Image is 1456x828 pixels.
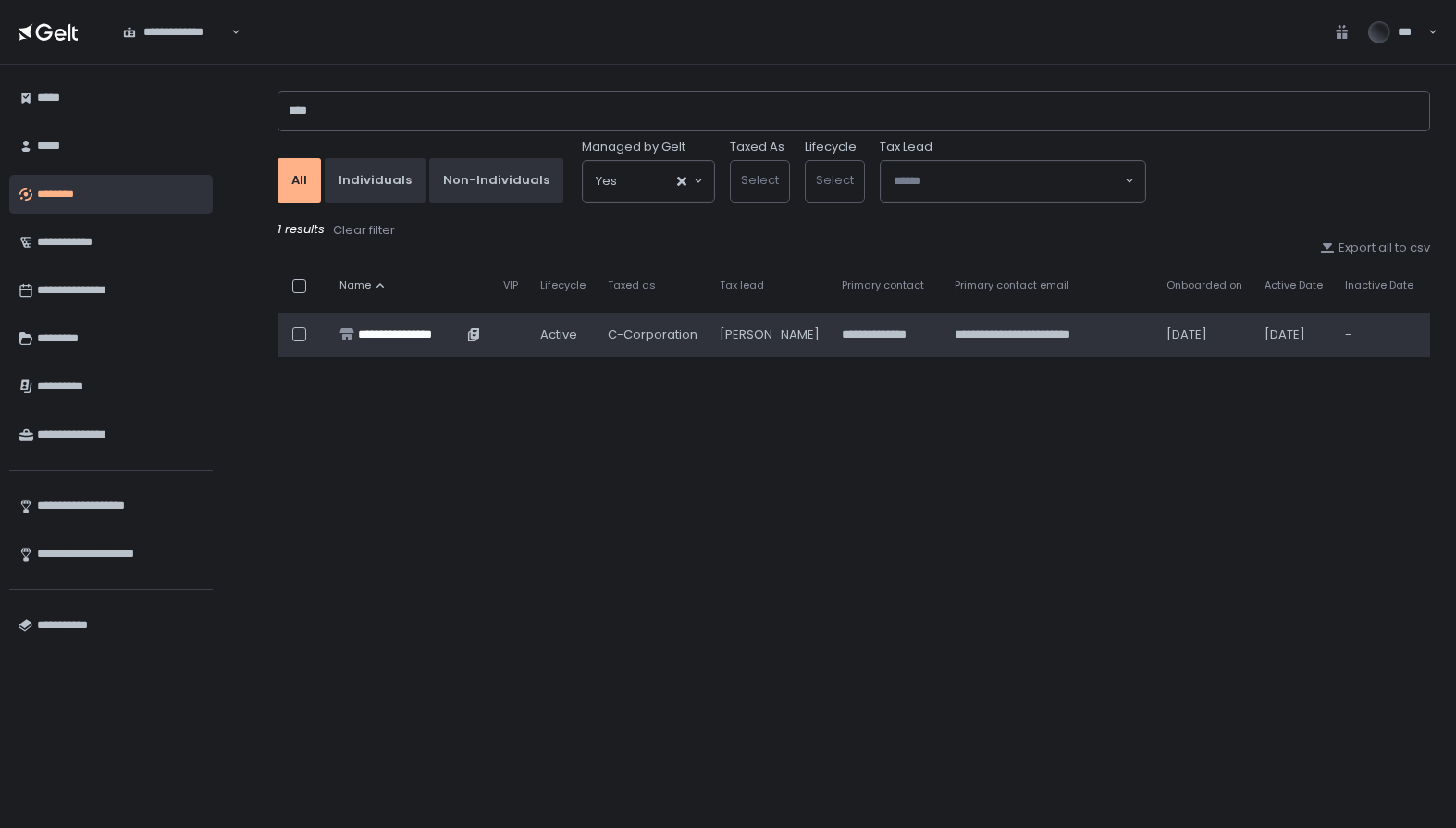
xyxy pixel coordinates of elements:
[325,158,426,203] button: Individuals
[582,139,685,155] span: Managed by Gelt
[894,172,1123,191] input: Search for option
[816,171,854,189] span: Select
[1265,327,1323,343] div: [DATE]
[1320,240,1430,256] button: Export all to csv
[1345,278,1413,292] span: Inactive Date
[955,278,1069,292] span: Primary contact email
[1166,278,1242,292] span: Onboarded on
[617,172,675,191] input: Search for option
[730,139,784,155] label: Taxed As
[720,278,764,292] span: Tax lead
[503,278,518,292] span: VIP
[291,172,307,189] div: All
[228,23,229,42] input: Search for option
[332,221,396,240] button: Clear filter
[111,12,241,53] div: Search for option
[1265,278,1323,292] span: Active Date
[429,158,563,203] button: Non-Individuals
[608,327,697,343] div: C-Corporation
[805,139,857,155] label: Lifecycle
[596,172,617,191] span: Yes
[880,139,932,155] span: Tax Lead
[583,161,714,202] div: Search for option
[443,172,549,189] div: Non-Individuals
[741,171,779,189] span: Select
[1166,327,1242,343] div: [DATE]
[278,158,321,203] button: All
[339,278,371,292] span: Name
[1345,327,1413,343] div: -
[339,172,412,189] div: Individuals
[278,221,1430,240] div: 1 results
[881,161,1145,202] div: Search for option
[677,177,686,186] button: Clear Selected
[720,327,820,343] div: [PERSON_NAME]
[842,278,924,292] span: Primary contact
[333,222,395,239] div: Clear filter
[540,278,586,292] span: Lifecycle
[540,327,577,343] span: active
[608,278,656,292] span: Taxed as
